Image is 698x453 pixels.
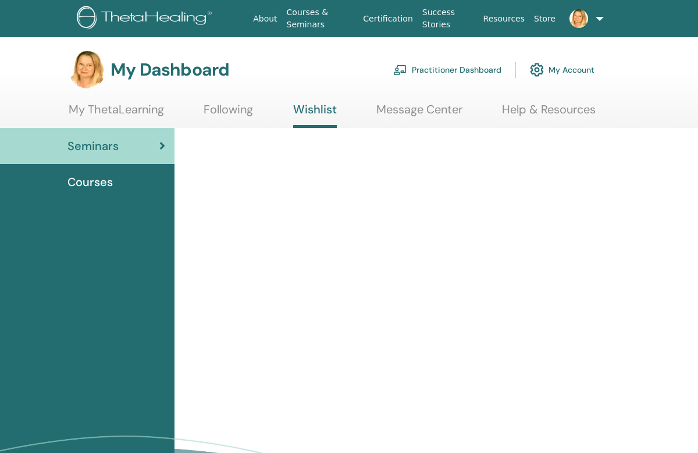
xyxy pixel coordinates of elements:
[77,6,216,32] img: logo.png
[479,8,530,30] a: Resources
[393,57,501,83] a: Practitioner Dashboard
[248,8,282,30] a: About
[204,102,253,125] a: Following
[282,2,359,35] a: Courses & Seminars
[69,102,164,125] a: My ThetaLearning
[376,102,462,125] a: Message Center
[530,57,594,83] a: My Account
[293,102,337,128] a: Wishlist
[530,60,544,80] img: cog.svg
[502,102,596,125] a: Help & Resources
[393,65,407,75] img: chalkboard-teacher.svg
[67,137,119,155] span: Seminars
[529,8,560,30] a: Store
[111,59,229,80] h3: My Dashboard
[358,8,417,30] a: Certification
[69,51,106,88] img: default.jpg
[569,9,588,28] img: default.jpg
[67,173,113,191] span: Courses
[418,2,479,35] a: Success Stories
